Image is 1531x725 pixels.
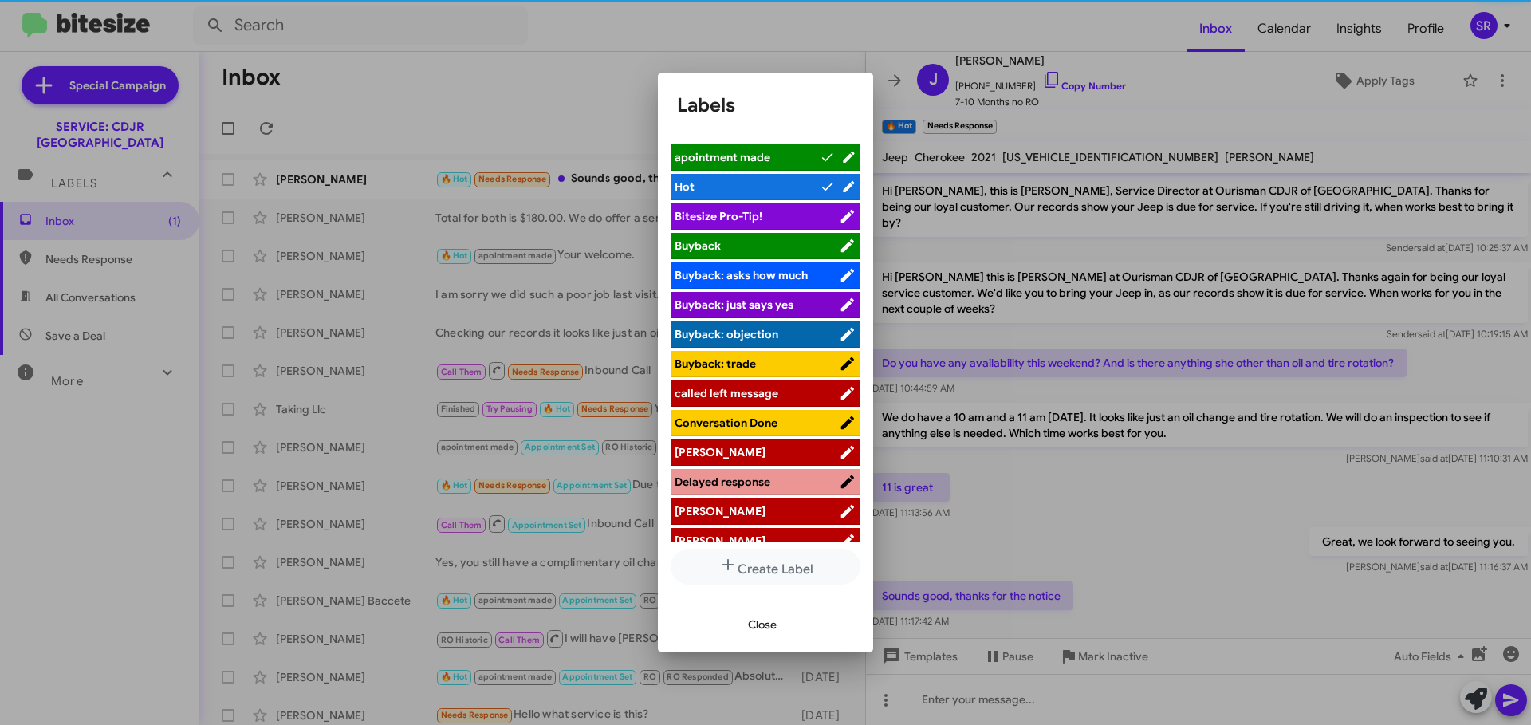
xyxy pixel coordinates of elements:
span: Buyback [675,238,721,253]
span: Buyback: trade [675,357,756,371]
span: Conversation Done [675,416,777,430]
span: Buyback: asks how much [675,268,808,282]
span: [PERSON_NAME] [675,504,765,518]
span: Buyback: objection [675,327,778,341]
button: Close [735,610,789,639]
h1: Labels [677,93,854,118]
span: [PERSON_NAME] [675,445,765,459]
span: Bitesize Pro-Tip! [675,209,762,223]
span: Hot [675,179,695,194]
span: called left message [675,386,778,400]
span: Close [748,610,777,639]
button: Create Label [671,549,860,585]
span: Delayed response [675,475,770,489]
span: apointment made [675,150,770,164]
span: [PERSON_NAME] [675,534,765,548]
span: Buyback: just says yes [675,297,793,312]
